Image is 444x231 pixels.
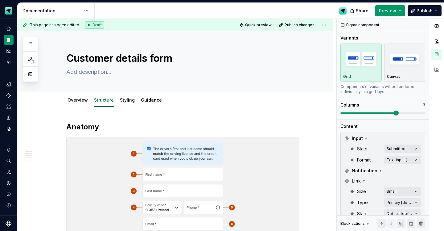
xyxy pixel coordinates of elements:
button: Publish changes [277,21,317,29]
button: Default [default] [384,209,421,218]
a: Settings [4,178,14,188]
a: Data sources [4,124,14,134]
div: Documentation [23,8,81,14]
div: Primary [default] [387,200,413,205]
span: Format [357,157,371,163]
button: Preview [375,5,405,16]
button: Small [384,187,421,196]
button: Primary [default] [384,198,421,207]
a: Components [4,90,14,100]
div: Block actions [340,221,365,226]
a: Design tokens [4,79,14,89]
span: Link [352,178,361,184]
button: placeholderGrid [340,44,382,82]
span: This page has been edited. [30,23,80,27]
a: Overview [68,97,88,103]
span: Share [356,8,368,14]
span: Size [357,188,366,195]
button: Contact support [4,189,14,199]
a: Code automation [4,57,14,67]
div: Styling [117,93,137,106]
button: Share [347,5,372,16]
img: placeholder [387,48,423,70]
button: Submitted [384,145,421,153]
button: Text input [default] [384,156,421,164]
p: 3 [423,103,425,107]
div: Block actions [340,219,370,228]
div: Structure [92,93,116,106]
img: e611c74b-76fc-4ef0-bafa-dc494cd4cb8a.png [5,7,12,15]
div: Input [342,133,424,143]
div: Overview [65,93,90,106]
a: Analytics [4,46,14,56]
span: Input [352,135,363,141]
a: Storybook stories [4,113,14,123]
a: Styling [120,97,135,103]
a: Assets [4,102,14,111]
textarea: Customer details form [65,51,298,66]
button: Notifications [4,145,14,155]
a: Structure [94,97,114,103]
div: Variants [340,35,358,41]
span: 1 [30,59,35,64]
a: Guidance [141,97,162,103]
div: Link [342,176,424,186]
div: Components or variants will be rendered individually in a grid layout [340,84,425,94]
div: Text input [default] [387,157,413,162]
button: Quick preview [237,21,274,29]
p: Grid [343,74,351,79]
div: Notification [342,166,424,176]
div: Submitted [387,146,405,151]
div: Small [387,189,397,194]
span: Notification [352,168,377,174]
span: Draft [92,23,102,27]
span: Publish changes [285,23,314,27]
button: Publish [408,5,442,16]
div: Columns [340,102,359,108]
span: Type [357,199,368,206]
h2: Anatomy [66,122,299,132]
button: placeholderCanvas [384,44,425,82]
svg: Supernova Logo [6,220,12,227]
img: placeholder [343,48,379,70]
span: Publish [417,8,433,14]
div: Guidance [138,93,164,106]
span: State [357,211,368,217]
span: Quick preview [245,23,272,27]
p: Canvas [387,74,401,79]
div: Content [340,123,358,129]
img: Design Ops [339,7,347,15]
span: Preview [379,8,396,14]
button: Search ⌘K [4,156,14,166]
a: Documentation [4,35,14,45]
span: State [357,146,368,152]
div: Default [default] [387,211,413,216]
a: Invite team [4,167,14,177]
a: Home [4,24,14,34]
